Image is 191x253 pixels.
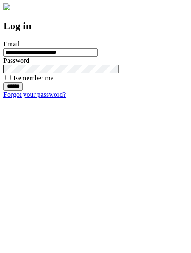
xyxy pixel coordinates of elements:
label: Remember me [14,74,53,82]
label: Password [3,57,29,64]
label: Email [3,40,20,48]
h2: Log in [3,20,188,32]
img: logo-4e3dc11c47720685a147b03b5a06dd966a58ff35d612b21f08c02c0306f2b779.png [3,3,10,10]
a: Forgot your password? [3,91,66,98]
